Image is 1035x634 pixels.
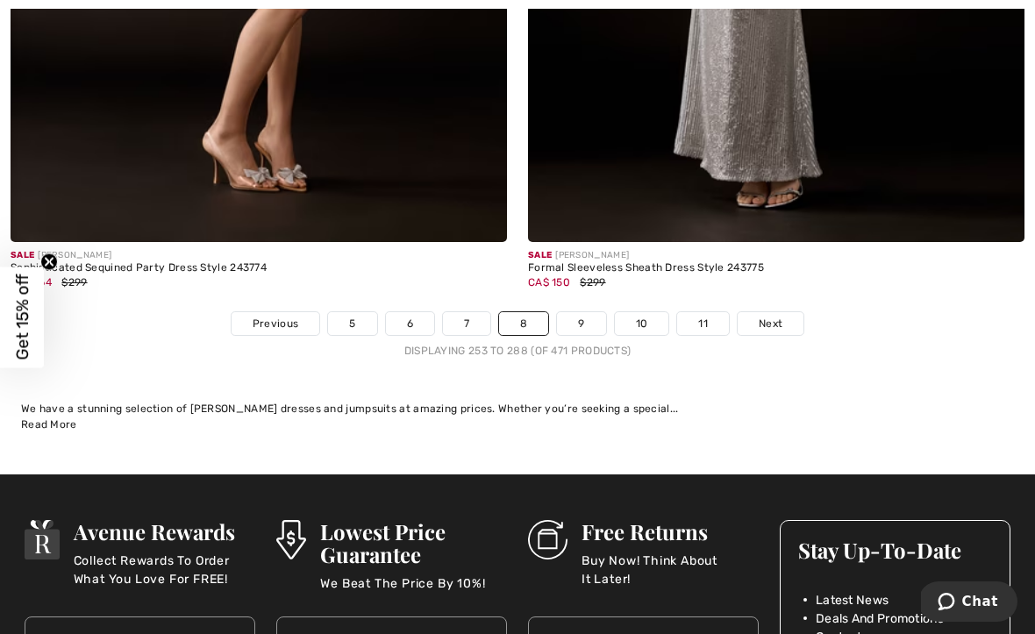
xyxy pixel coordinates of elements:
[528,276,570,289] span: CA$ 150
[443,312,490,335] a: 7
[21,401,1014,417] div: We have a stunning selection of [PERSON_NAME] dresses and jumpsuits at amazing prices. Whether yo...
[528,250,552,260] span: Sale
[798,538,992,561] h3: Stay Up-To-Date
[61,276,87,289] span: $299
[816,609,944,628] span: Deals And Promotions
[615,312,669,335] a: 10
[25,520,60,559] img: Avenue Rewards
[253,316,298,331] span: Previous
[582,520,759,543] h3: Free Returns
[12,274,32,360] span: Get 15% off
[580,276,605,289] span: $299
[528,520,567,559] img: Free Returns
[328,312,376,335] a: 5
[528,249,1024,262] div: [PERSON_NAME]
[759,316,782,331] span: Next
[557,312,605,335] a: 9
[320,520,507,566] h3: Lowest Price Guarantee
[74,520,255,543] h3: Avenue Rewards
[677,312,729,335] a: 11
[11,249,507,262] div: [PERSON_NAME]
[232,312,319,335] a: Previous
[11,262,507,274] div: Sophisticated Sequined Party Dress Style 243774
[74,552,255,587] p: Collect Rewards To Order What You Love For FREE!
[21,418,77,431] span: Read More
[582,552,759,587] p: Buy Now! Think About It Later!
[386,312,434,335] a: 6
[816,591,889,609] span: Latest News
[320,574,507,609] p: We Beat The Price By 10%!
[528,262,1024,274] div: Formal Sleeveless Sheath Dress Style 243775
[921,581,1017,625] iframe: Opens a widget where you can chat to one of our agents
[40,253,58,270] button: Close teaser
[276,520,306,559] img: Lowest Price Guarantee
[11,250,34,260] span: Sale
[738,312,803,335] a: Next
[499,312,548,335] a: 8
